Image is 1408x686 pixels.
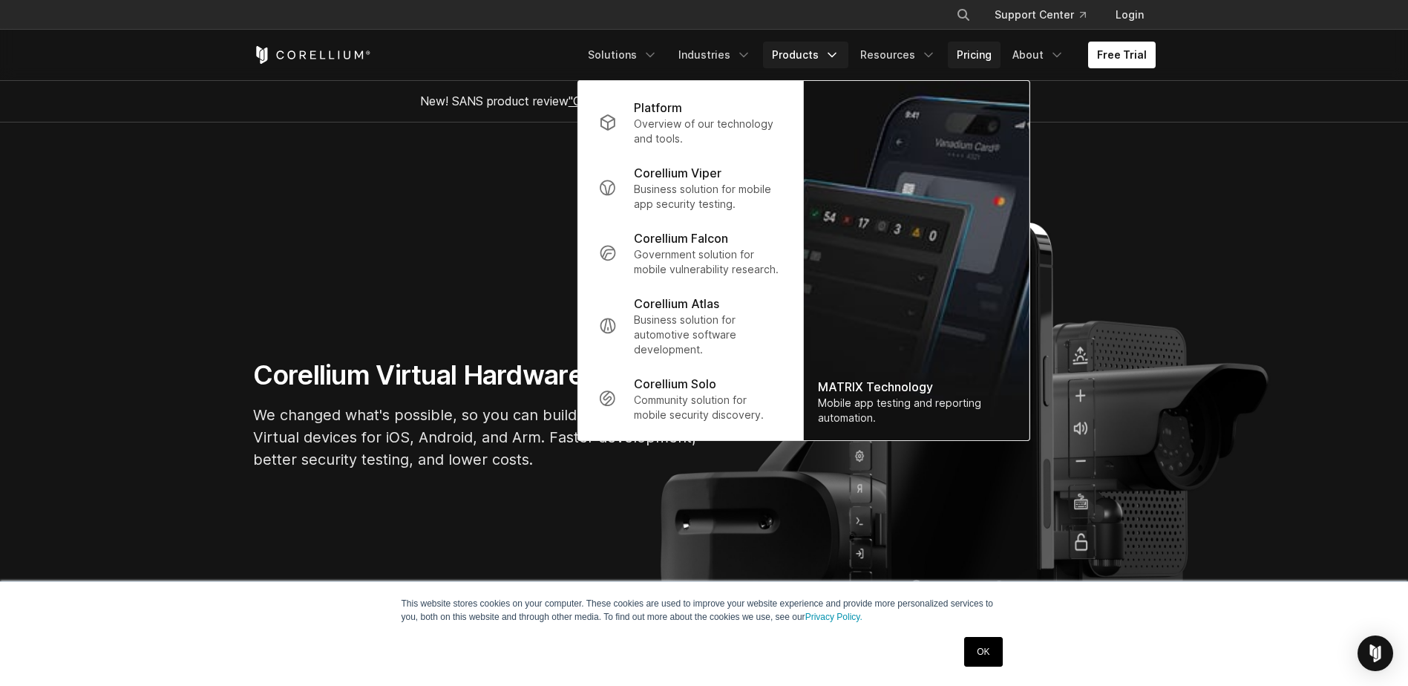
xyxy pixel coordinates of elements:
[579,42,1156,68] div: Navigation Menu
[818,396,1014,425] div: Mobile app testing and reporting automation.
[1358,636,1393,671] div: Open Intercom Messenger
[569,94,911,108] a: "Collaborative Mobile App Security Development and Analysis"
[763,42,848,68] a: Products
[669,42,760,68] a: Industries
[586,366,793,431] a: Corellium Solo Community solution for mobile security discovery.
[402,597,1007,624] p: This website stores cookies on your computer. These cookies are used to improve your website expe...
[803,81,1029,440] a: MATRIX Technology Mobile app testing and reporting automation.
[1088,42,1156,68] a: Free Trial
[964,637,1002,667] a: OK
[1104,1,1156,28] a: Login
[253,359,698,392] h1: Corellium Virtual Hardware
[586,286,793,366] a: Corellium Atlas Business solution for automotive software development.
[851,42,945,68] a: Resources
[1003,42,1073,68] a: About
[805,612,862,622] a: Privacy Policy.
[634,247,782,277] p: Government solution for mobile vulnerability research.
[938,1,1156,28] div: Navigation Menu
[818,378,1014,396] div: MATRIX Technology
[634,99,682,117] p: Platform
[634,295,719,313] p: Corellium Atlas
[634,164,721,182] p: Corellium Viper
[950,1,977,28] button: Search
[634,117,782,146] p: Overview of our technology and tools.
[420,94,989,108] span: New! SANS product review now available.
[634,393,782,422] p: Community solution for mobile security discovery.
[634,375,716,393] p: Corellium Solo
[586,220,793,286] a: Corellium Falcon Government solution for mobile vulnerability research.
[634,313,782,357] p: Business solution for automotive software development.
[634,182,782,212] p: Business solution for mobile app security testing.
[948,42,1001,68] a: Pricing
[579,42,667,68] a: Solutions
[253,404,698,471] p: We changed what's possible, so you can build what's next. Virtual devices for iOS, Android, and A...
[634,229,728,247] p: Corellium Falcon
[253,46,371,64] a: Corellium Home
[983,1,1098,28] a: Support Center
[586,90,793,155] a: Platform Overview of our technology and tools.
[586,155,793,220] a: Corellium Viper Business solution for mobile app security testing.
[803,81,1029,440] img: Matrix_WebNav_1x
